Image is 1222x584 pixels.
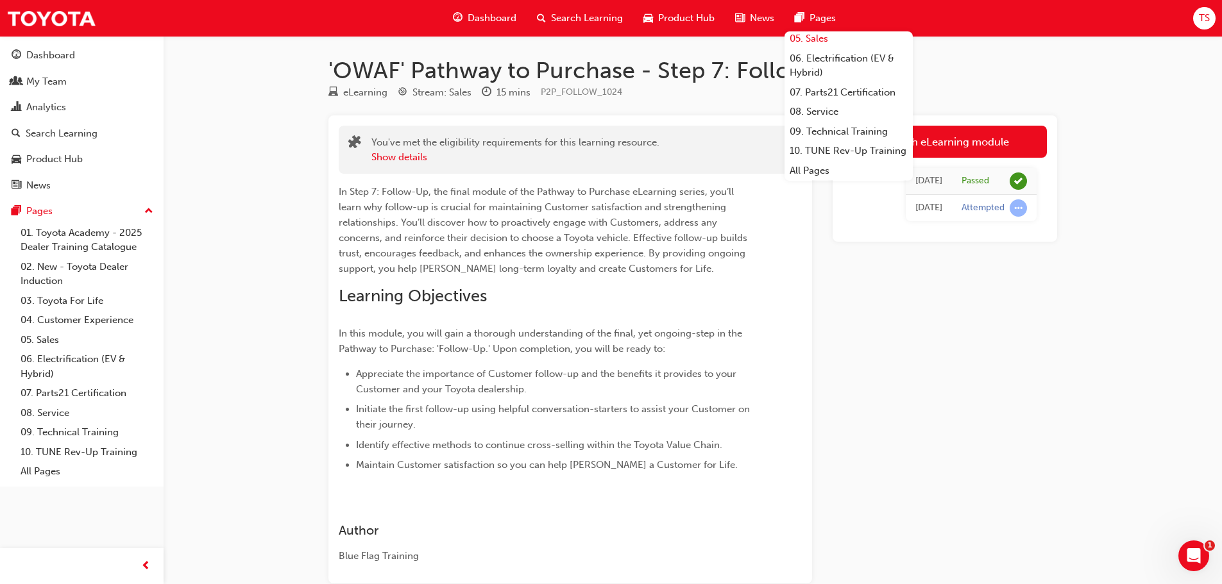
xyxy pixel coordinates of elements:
[537,10,546,26] span: search-icon
[26,152,83,167] div: Product Hub
[339,186,750,274] span: In Step 7: Follow-Up, the final module of the Pathway to Purchase eLearning series, you’ll learn ...
[785,102,913,122] a: 08. Service
[356,368,739,395] span: Appreciate the importance of Customer follow-up and the benefits it provides to your Customer and...
[356,403,752,430] span: Initiate the first follow-up using helpful conversation-starters to assist your Customer on their...
[1178,540,1209,571] iframe: Intercom live chat
[26,204,53,219] div: Pages
[15,257,158,291] a: 02. New - Toyota Dealer Induction
[12,180,21,192] span: news-icon
[496,85,530,100] div: 15 mins
[339,549,756,563] div: Blue Flag Training
[15,442,158,462] a: 10. TUNE Rev-Up Training
[785,141,913,161] a: 10. TUNE Rev-Up Training
[15,422,158,442] a: 09. Technical Training
[371,135,659,164] div: You've met the eligibility requirements for this learning resource.
[785,122,913,142] a: 09. Technical Training
[962,175,989,187] div: Passed
[412,85,471,100] div: Stream: Sales
[12,206,21,217] span: pages-icon
[962,202,1005,214] div: Attempted
[658,11,715,26] span: Product Hub
[15,383,158,403] a: 07. Parts21 Certification
[144,203,153,220] span: up-icon
[5,70,158,94] a: My Team
[785,161,913,181] a: All Pages
[735,10,745,26] span: news-icon
[5,199,158,223] button: Pages
[328,87,338,99] span: learningResourceType_ELEARNING-icon
[541,87,622,97] span: Learning resource code
[551,11,623,26] span: Search Learning
[398,85,471,101] div: Stream
[6,4,96,33] img: Trak
[15,403,158,423] a: 08. Service
[795,10,804,26] span: pages-icon
[1205,540,1215,551] span: 1
[26,178,51,193] div: News
[15,349,158,383] a: 06. Electrification (EV & Hybrid)
[810,11,836,26] span: Pages
[468,11,516,26] span: Dashboard
[1199,11,1210,26] span: TS
[482,87,491,99] span: clock-icon
[339,523,756,538] h3: Author
[443,5,527,31] a: guage-iconDashboard
[12,102,21,113] span: chart-icon
[5,41,158,199] button: DashboardMy TeamAnalyticsSearch LearningProduct HubNews
[26,48,75,63] div: Dashboard
[1193,7,1216,29] button: TS
[371,150,427,165] button: Show details
[348,137,361,151] span: puzzle-icon
[328,85,387,101] div: Type
[26,74,67,89] div: My Team
[785,29,913,49] a: 05. Sales
[5,122,158,146] a: Search Learning
[12,50,21,62] span: guage-icon
[343,85,387,100] div: eLearning
[339,328,745,355] span: In this module, you will gain a thorough understanding of the final, yet ongoing-step in the Path...
[5,174,158,197] a: News
[1010,199,1027,217] span: learningRecordVerb_ATTEMPT-icon
[339,286,487,306] span: Learning Objectives
[141,558,151,574] span: prev-icon
[643,10,653,26] span: car-icon
[915,174,942,188] div: Fri Mar 07 2025 11:45:09 GMT+1100 (Australian Eastern Daylight Time)
[5,147,158,171] a: Product Hub
[725,5,785,31] a: news-iconNews
[5,96,158,119] a: Analytics
[15,330,158,350] a: 05. Sales
[328,56,1057,85] h1: 'OWAF' Pathway to Purchase - Step 7: Follow-Up
[633,5,725,31] a: car-iconProduct Hub
[12,76,21,88] span: people-icon
[12,128,21,140] span: search-icon
[12,154,21,165] span: car-icon
[750,11,774,26] span: News
[785,49,913,83] a: 06. Electrification (EV & Hybrid)
[26,126,98,141] div: Search Learning
[398,87,407,99] span: target-icon
[785,5,846,31] a: pages-iconPages
[15,291,158,311] a: 03. Toyota For Life
[5,44,158,67] a: Dashboard
[527,5,633,31] a: search-iconSearch Learning
[843,126,1047,158] a: Launch eLearning module
[453,10,462,26] span: guage-icon
[26,100,66,115] div: Analytics
[15,310,158,330] a: 04. Customer Experience
[915,201,942,215] div: Fri Mar 07 2025 11:27:28 GMT+1100 (Australian Eastern Daylight Time)
[356,459,738,471] span: Maintain Customer satisfaction so you can help [PERSON_NAME] a Customer for Life.
[15,462,158,481] a: All Pages
[15,223,158,257] a: 01. Toyota Academy - 2025 Dealer Training Catalogue
[482,85,530,101] div: Duration
[356,439,722,451] span: Identify effective methods to continue cross-selling within the Toyota Value Chain.
[1010,172,1027,190] span: learningRecordVerb_PASS-icon
[785,83,913,103] a: 07. Parts21 Certification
